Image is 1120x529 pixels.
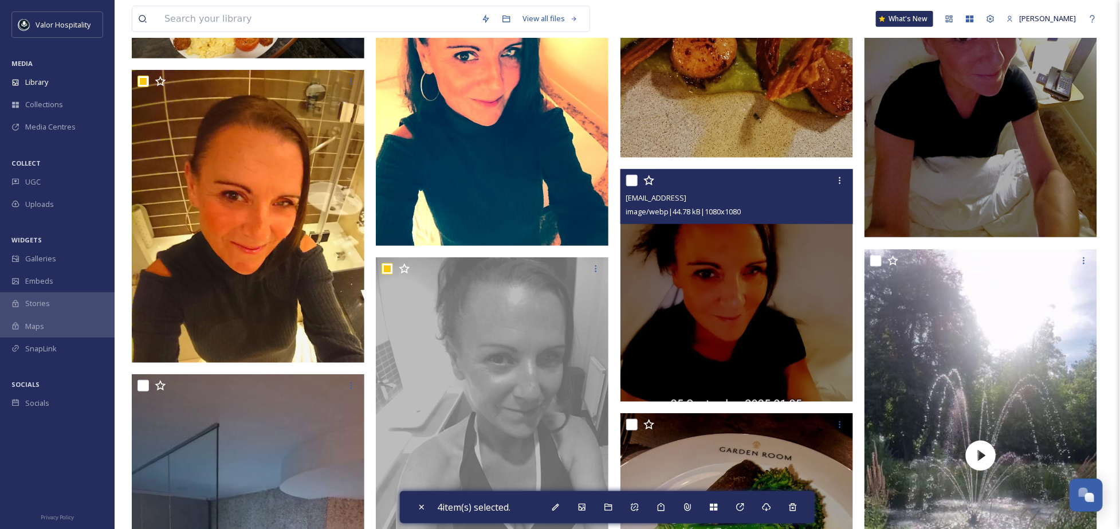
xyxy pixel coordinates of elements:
span: UGC [25,177,41,187]
span: [EMAIL_ADDRESS] [626,193,687,203]
span: image/webp | 44.78 kB | 1080 x 1080 [626,206,741,217]
span: 4 item(s) selected. [438,501,511,514]
input: Search your library [159,6,475,32]
span: Library [25,77,48,88]
span: COLLECT [11,159,41,167]
span: Media Centres [25,122,76,132]
a: View all files [517,7,584,30]
span: SOCIALS [11,380,40,389]
img: ext_1759016043.664886_chez2412@live.co.uk-inbound4810141680124051711.jpg [132,70,364,363]
span: SnapLink [25,343,57,354]
span: Galleries [25,253,56,264]
a: What's New [876,11,933,27]
span: [PERSON_NAME] [1020,13,1076,23]
a: Privacy Policy [41,510,74,523]
a: [PERSON_NAME] [1001,7,1082,30]
span: MEDIA [11,59,33,68]
span: Stories [25,298,50,309]
span: Embeds [25,276,53,287]
button: Open Chat [1070,479,1103,512]
span: Collections [25,99,63,110]
span: Maps [25,321,44,332]
span: Privacy Policy [41,514,74,521]
img: images [18,19,30,30]
span: Valor Hospitality [36,19,91,30]
img: ext_1759016042.546587_chez2412@live.co.uk-inbound5990494677972331490.webp [620,169,853,402]
span: Uploads [25,199,54,210]
span: Socials [25,398,49,409]
span: WIDGETS [11,236,42,244]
